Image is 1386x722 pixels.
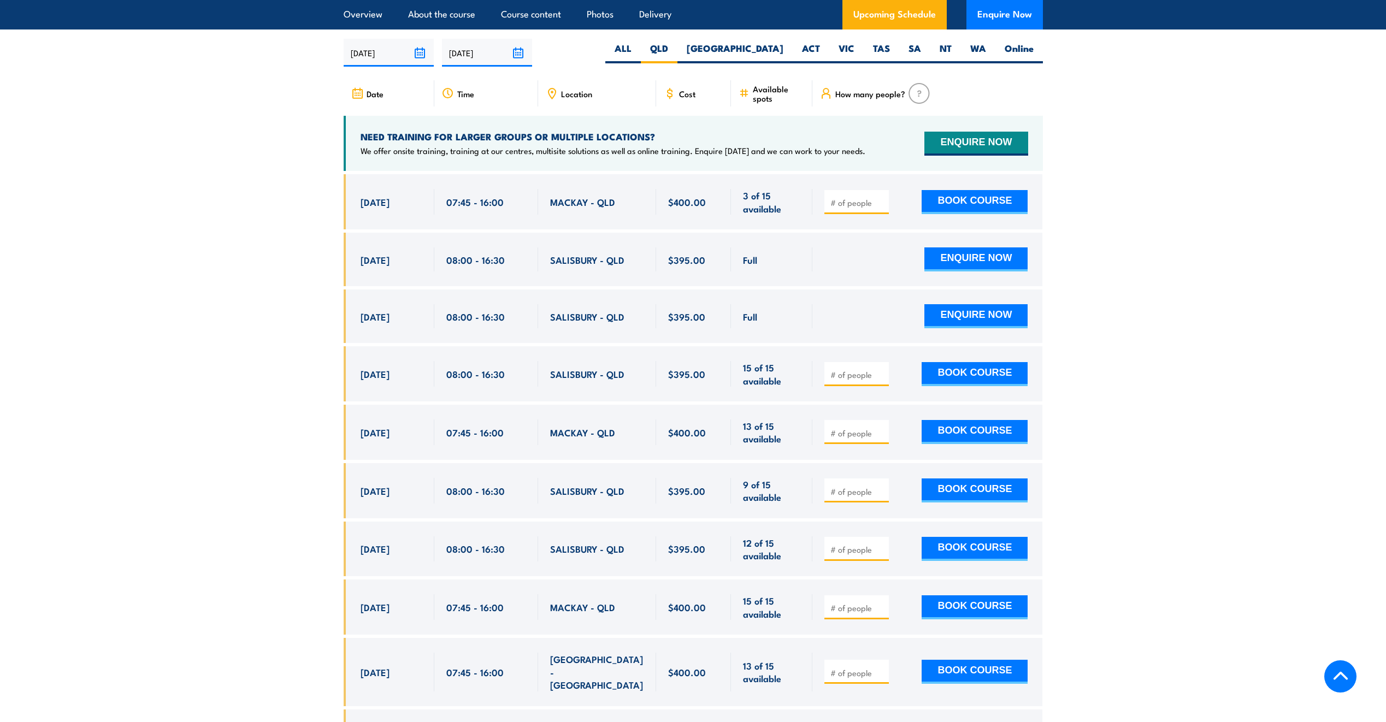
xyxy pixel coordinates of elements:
span: [DATE] [361,542,390,555]
input: To date [442,39,532,67]
span: [GEOGRAPHIC_DATA] - [GEOGRAPHIC_DATA] [550,653,644,691]
span: [DATE] [361,253,390,266]
label: [GEOGRAPHIC_DATA] [677,42,793,63]
span: 07:45 - 16:00 [446,601,504,613]
input: # of people [830,428,885,439]
span: SALISBURY - QLD [550,368,624,380]
label: SA [899,42,930,63]
span: 07:45 - 16:00 [446,426,504,439]
span: 13 of 15 available [743,419,800,445]
input: # of people [830,544,885,555]
label: QLD [641,42,677,63]
input: # of people [830,602,885,613]
button: ENQUIRE NOW [924,304,1028,328]
input: # of people [830,486,885,497]
button: BOOK COURSE [922,537,1028,561]
span: SALISBURY - QLD [550,253,624,266]
span: $400.00 [668,666,706,678]
span: $395.00 [668,484,705,497]
span: [DATE] [361,666,390,678]
button: BOOK COURSE [922,478,1028,502]
span: 15 of 15 available [743,594,800,620]
span: Location [561,89,592,98]
label: WA [961,42,995,63]
span: MACKAY - QLD [550,196,615,208]
span: $400.00 [668,426,706,439]
span: MACKAY - QLD [550,426,615,439]
span: Full [743,253,757,266]
p: We offer onsite training, training at our centres, multisite solutions as well as online training... [361,145,865,156]
span: SALISBURY - QLD [550,484,624,497]
span: MACKAY - QLD [550,601,615,613]
button: BOOK COURSE [922,190,1028,214]
span: Date [367,89,384,98]
span: 15 of 15 available [743,361,800,387]
span: 08:00 - 16:30 [446,484,505,497]
span: SALISBURY - QLD [550,542,624,555]
span: 12 of 15 available [743,536,800,562]
label: ACT [793,42,829,63]
span: SALISBURY - QLD [550,310,624,323]
span: [DATE] [361,601,390,613]
span: $395.00 [668,310,705,323]
span: [DATE] [361,310,390,323]
span: $400.00 [668,196,706,208]
label: TAS [864,42,899,63]
span: [DATE] [361,426,390,439]
span: 3 of 15 available [743,189,800,215]
span: $395.00 [668,253,705,266]
h4: NEED TRAINING FOR LARGER GROUPS OR MULTIPLE LOCATIONS? [361,131,865,143]
span: [DATE] [361,368,390,380]
span: 9 of 15 available [743,478,800,504]
span: 07:45 - 16:00 [446,196,504,208]
button: BOOK COURSE [922,595,1028,619]
span: 08:00 - 16:30 [446,310,505,323]
span: Available spots [753,84,805,103]
span: How many people? [835,89,905,98]
input: # of people [830,197,885,208]
span: 08:00 - 16:30 [446,368,505,380]
span: Cost [679,89,695,98]
span: $395.00 [668,542,705,555]
label: ALL [605,42,641,63]
input: # of people [830,369,885,380]
span: $395.00 [668,368,705,380]
span: 13 of 15 available [743,659,800,685]
span: $400.00 [668,601,706,613]
span: 07:45 - 16:00 [446,666,504,678]
span: 08:00 - 16:30 [446,253,505,266]
button: BOOK COURSE [922,420,1028,444]
button: ENQUIRE NOW [924,247,1028,271]
button: ENQUIRE NOW [924,132,1028,156]
span: Full [743,310,757,323]
input: From date [344,39,434,67]
span: [DATE] [361,196,390,208]
span: Time [457,89,474,98]
span: [DATE] [361,484,390,497]
button: BOOK COURSE [922,362,1028,386]
button: BOOK COURSE [922,660,1028,684]
input: # of people [830,667,885,678]
label: VIC [829,42,864,63]
label: NT [930,42,961,63]
span: 08:00 - 16:30 [446,542,505,555]
label: Online [995,42,1043,63]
